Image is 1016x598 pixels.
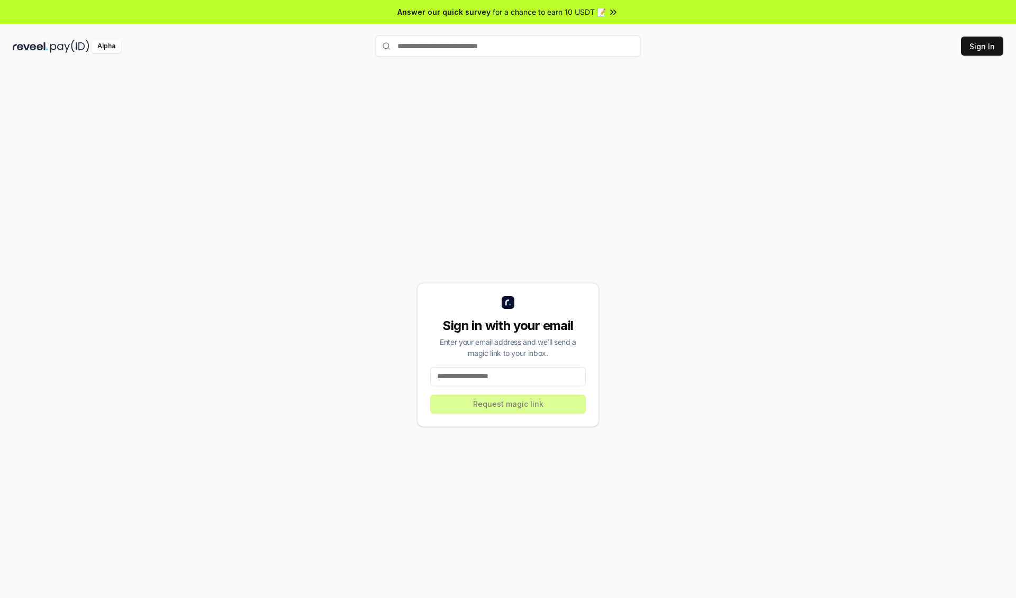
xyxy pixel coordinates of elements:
div: Sign in with your email [430,317,586,334]
span: Answer our quick survey [397,6,491,17]
span: for a chance to earn 10 USDT 📝 [493,6,606,17]
img: pay_id [50,40,89,53]
button: Sign In [961,37,1003,56]
div: Enter your email address and we’ll send a magic link to your inbox. [430,336,586,359]
img: logo_small [502,296,514,309]
div: Alpha [92,40,121,53]
img: reveel_dark [13,40,48,53]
